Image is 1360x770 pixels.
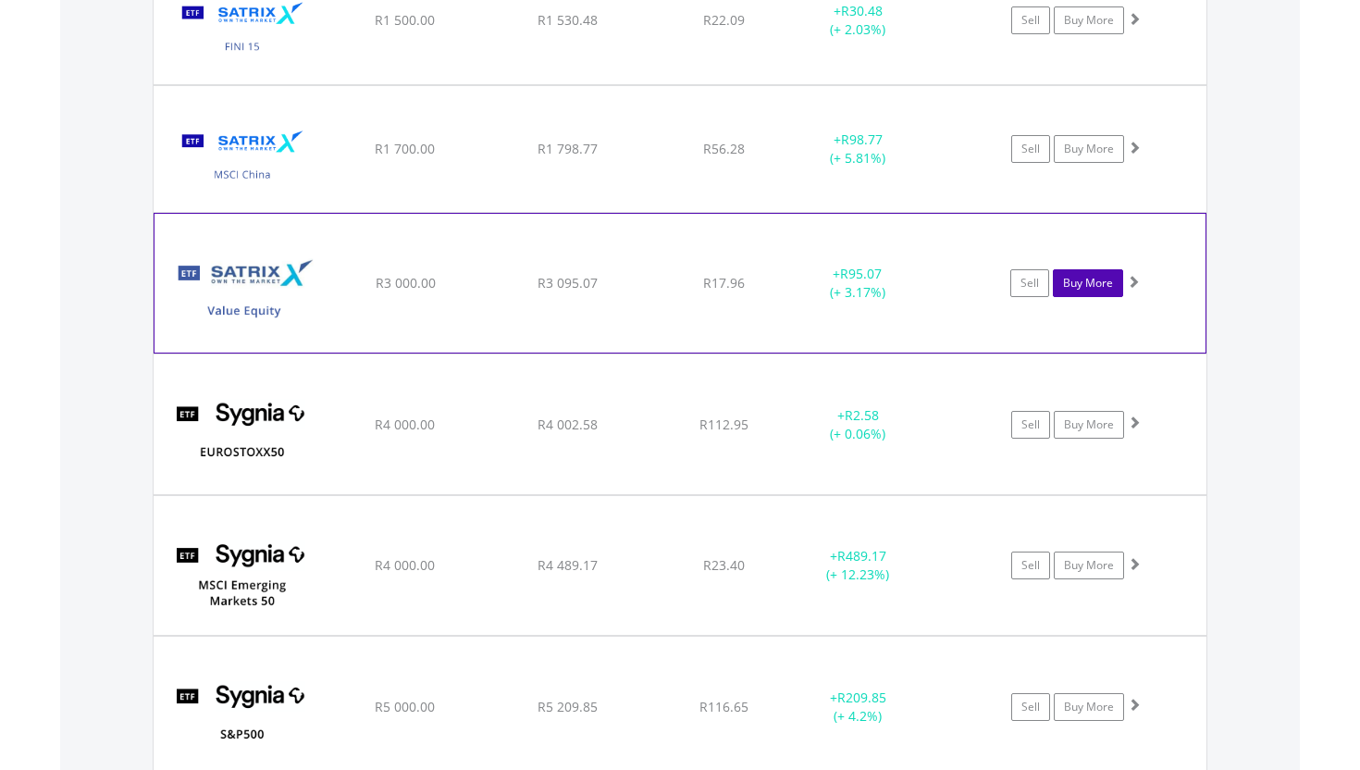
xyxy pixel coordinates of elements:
[375,140,435,157] span: R1 700.00
[163,378,322,489] img: TFSA.SYGEU.png
[703,274,745,292] span: R17.96
[845,406,879,424] span: R2.58
[1054,693,1124,721] a: Buy More
[841,130,883,148] span: R98.77
[163,109,322,208] img: TFSA.STXCHN.png
[1011,411,1050,439] a: Sell
[375,556,435,574] span: R4 000.00
[375,11,435,29] span: R1 500.00
[164,237,323,348] img: TFSA.STXVEQ.png
[788,547,928,584] div: + (+ 12.23%)
[538,140,598,157] span: R1 798.77
[538,416,598,433] span: R4 002.58
[703,556,745,574] span: R23.40
[1054,6,1124,34] a: Buy More
[788,130,928,168] div: + (+ 5.81%)
[1053,269,1123,297] a: Buy More
[538,274,598,292] span: R3 095.07
[703,140,745,157] span: R56.28
[837,547,886,565] span: R489.17
[163,519,322,630] img: TFSA.SYGEMF.png
[788,689,928,726] div: + (+ 4.2%)
[1010,269,1049,297] a: Sell
[841,2,883,19] span: R30.48
[1054,552,1124,579] a: Buy More
[837,689,886,706] span: R209.85
[1011,552,1050,579] a: Sell
[788,406,928,443] div: + (+ 0.06%)
[699,698,748,715] span: R116.65
[1054,135,1124,163] a: Buy More
[538,698,598,715] span: R5 209.85
[375,698,435,715] span: R5 000.00
[788,265,927,302] div: + (+ 3.17%)
[375,416,435,433] span: R4 000.00
[376,274,436,292] span: R3 000.00
[1011,135,1050,163] a: Sell
[1011,693,1050,721] a: Sell
[840,265,882,282] span: R95.07
[703,11,745,29] span: R22.09
[788,2,928,39] div: + (+ 2.03%)
[1011,6,1050,34] a: Sell
[1054,411,1124,439] a: Buy More
[538,556,598,574] span: R4 489.17
[538,11,598,29] span: R1 530.48
[699,416,748,433] span: R112.95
